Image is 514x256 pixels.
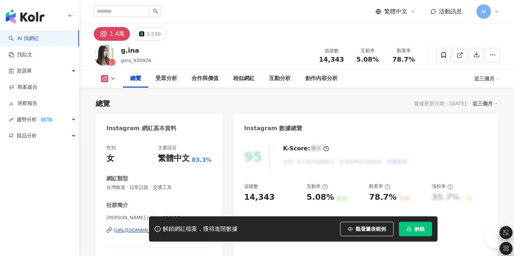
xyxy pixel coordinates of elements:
div: 漲粉率 [432,183,453,190]
a: 找貼文 [9,51,32,58]
div: 互動分析 [269,74,291,83]
button: 觀看圖表範例 [340,222,394,236]
div: 追蹤數 [244,183,258,190]
img: logo [6,9,44,24]
div: 1.4萬 [110,29,124,39]
div: 合作與價值 [192,74,219,83]
span: 台灣旅遊 · 日常話題 · 交通工具 [106,184,212,191]
div: 最後更新日期：[DATE] [414,101,466,106]
div: K-Score : [283,145,329,153]
div: BETA [38,116,55,123]
div: 繁體中文 [158,153,190,164]
button: 1.4萬 [94,27,130,41]
span: gina_930926 [121,58,151,63]
div: 觀看率 [369,183,390,190]
span: 觀看圖表範例 [356,226,386,232]
a: 商案媒合 [9,84,38,91]
div: 網紅類型 [106,175,128,182]
div: 解鎖網紅檔案，獲得進階數據 [163,225,238,233]
span: 繁體中文 [384,8,407,16]
span: 趨勢分析 [17,111,55,128]
span: 78.7% [392,56,415,63]
div: Instagram 數據總覽 [244,124,303,132]
div: 近三個月 [474,73,500,84]
div: 總覽 [130,74,141,83]
div: 觀看率 [390,47,417,54]
div: 受眾分析 [155,74,177,83]
span: 5.08% [356,56,379,63]
span: 14,343 [319,56,344,63]
button: 3,530 [133,27,166,41]
span: 解鎖 [414,226,425,232]
span: lock [407,226,412,231]
div: 互動率 [354,47,381,54]
div: 14,343 [244,192,275,203]
span: 活動訊息 [439,8,462,15]
div: 追蹤數 [318,47,345,54]
div: Instagram 網紅基本資料 [106,124,176,132]
button: 解鎖 [399,222,432,236]
div: g.ina [121,46,151,55]
span: 資源庫 [17,63,32,79]
div: 主要語言 [158,145,177,151]
div: 78.7% [369,192,396,203]
img: KOL Avatar [94,44,115,66]
a: 洞察報告 [9,100,38,107]
span: search [153,9,158,14]
div: 3,530 [146,29,161,39]
div: 互動率 [307,183,328,190]
span: rise [9,117,14,122]
div: 近三個月 [473,99,498,108]
span: 競品分析 [17,128,37,144]
div: 總覽 [96,98,110,109]
span: M [482,8,486,16]
div: 社群簡介 [106,202,128,209]
div: 女 [106,153,114,164]
a: searchAI 找網紅 [9,35,39,42]
div: 相似網紅 [233,74,255,83]
span: 83.3% [192,156,212,164]
div: 性別 [106,145,116,151]
span: [PERSON_NAME] | gina_930926 [106,215,212,221]
div: 創作內容分析 [305,74,338,83]
div: 5.08% [307,192,334,203]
